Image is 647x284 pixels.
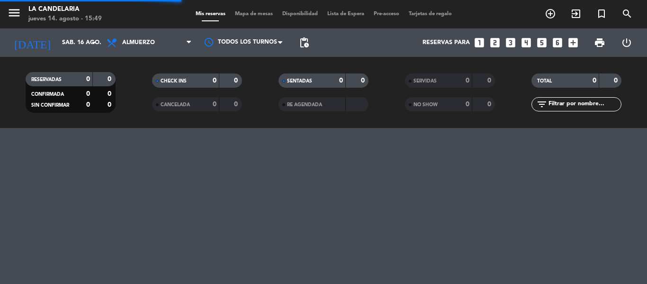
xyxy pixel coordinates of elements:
[86,91,90,97] strong: 0
[122,39,155,46] span: Almuerzo
[567,37,579,49] i: add_box
[545,8,556,19] i: add_circle_outline
[31,103,69,108] span: SIN CONFIRMAR
[466,77,469,84] strong: 0
[161,79,187,83] span: CHECK INS
[213,101,216,108] strong: 0
[287,102,322,107] span: RE AGENDADA
[28,14,102,24] div: jueves 14. agosto - 15:49
[487,101,493,108] strong: 0
[323,11,369,17] span: Lista de Espera
[86,101,90,108] strong: 0
[413,102,438,107] span: NO SHOW
[504,37,517,49] i: looks_3
[613,28,640,57] div: LOG OUT
[621,8,633,19] i: search
[234,101,240,108] strong: 0
[369,11,404,17] span: Pre-acceso
[536,99,548,110] i: filter_list
[487,77,493,84] strong: 0
[191,11,230,17] span: Mis reservas
[7,6,21,23] button: menu
[404,11,457,17] span: Tarjetas de regalo
[7,32,57,53] i: [DATE]
[570,8,582,19] i: exit_to_app
[287,79,312,83] span: SENTADAS
[108,91,113,97] strong: 0
[466,101,469,108] strong: 0
[86,76,90,82] strong: 0
[551,37,564,49] i: looks_6
[422,39,470,46] span: Reservas para
[413,79,437,83] span: SERVIDAS
[339,77,343,84] strong: 0
[596,8,607,19] i: turned_in_not
[536,37,548,49] i: looks_5
[28,5,102,14] div: LA CANDELARIA
[230,11,278,17] span: Mapa de mesas
[298,37,310,48] span: pending_actions
[473,37,485,49] i: looks_one
[594,37,605,48] span: print
[31,92,64,97] span: CONFIRMADA
[88,37,99,48] i: arrow_drop_down
[520,37,532,49] i: looks_4
[108,101,113,108] strong: 0
[489,37,501,49] i: looks_two
[213,77,216,84] strong: 0
[278,11,323,17] span: Disponibilidad
[361,77,367,84] strong: 0
[161,102,190,107] span: CANCELADA
[31,77,62,82] span: RESERVADAS
[614,77,620,84] strong: 0
[108,76,113,82] strong: 0
[7,6,21,20] i: menu
[234,77,240,84] strong: 0
[548,99,621,110] input: Filtrar por nombre...
[537,79,552,83] span: TOTAL
[593,77,596,84] strong: 0
[621,37,632,48] i: power_settings_new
